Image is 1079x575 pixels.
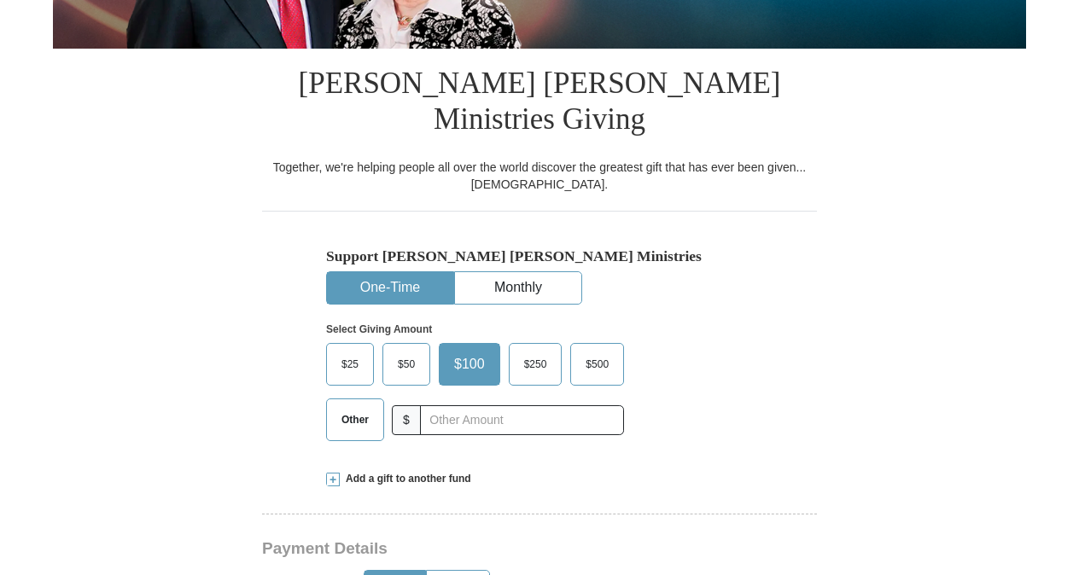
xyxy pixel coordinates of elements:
h3: Payment Details [262,539,697,559]
span: $25 [333,351,367,377]
input: Other Amount [420,405,624,435]
div: Together, we're helping people all over the world discover the greatest gift that has ever been g... [262,159,817,193]
span: Add a gift to another fund [340,472,471,486]
h1: [PERSON_NAME] [PERSON_NAME] Ministries Giving [262,49,817,159]
button: Monthly [455,272,581,304]
span: $50 [389,351,423,377]
span: $100 [446,351,493,377]
span: Other [333,407,377,433]
button: One-Time [327,272,453,304]
h5: Support [PERSON_NAME] [PERSON_NAME] Ministries [326,247,753,265]
span: $500 [577,351,617,377]
span: $250 [516,351,556,377]
strong: Select Giving Amount [326,323,432,335]
span: $ [392,405,421,435]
